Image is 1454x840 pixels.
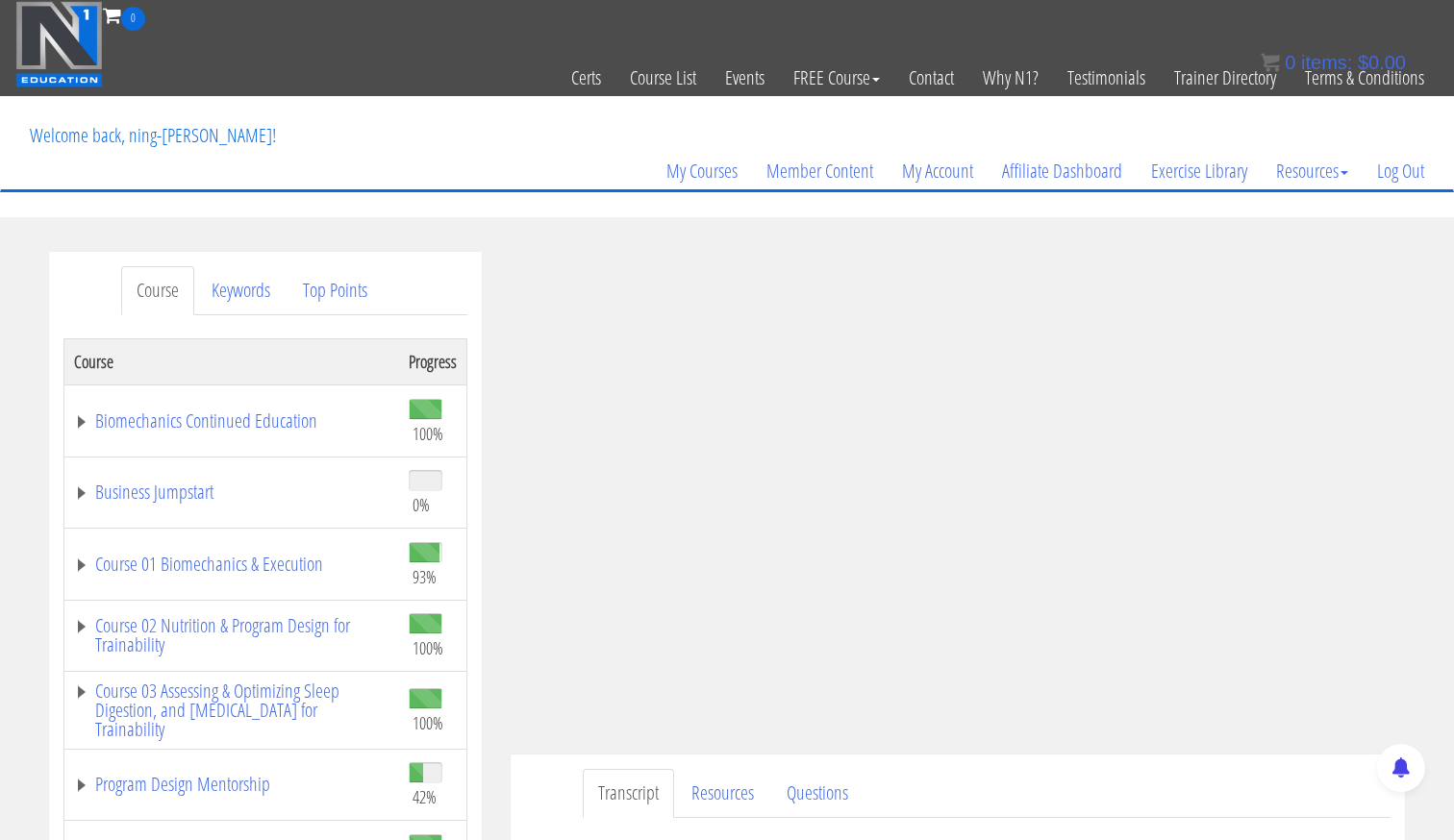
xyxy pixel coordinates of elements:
a: Course [121,266,194,315]
a: Trainer Directory [1160,31,1291,125]
a: Questions [771,769,864,818]
span: 93% [413,566,437,587]
span: 100% [413,423,443,444]
span: 42% [413,786,437,807]
a: Certs [557,31,615,125]
span: 0 [121,7,145,31]
a: Events [711,31,779,125]
span: $ [1358,52,1368,73]
a: Keywords [196,266,286,315]
a: Testimonials [1053,31,1160,125]
span: 0% [413,494,430,515]
span: 100% [413,637,443,658]
span: 0 [1285,52,1295,73]
a: 0 [103,2,145,28]
a: 0 items: $0.00 [1261,52,1406,73]
a: Why N1? [968,31,1053,125]
a: Resources [676,769,769,818]
a: My Courses [652,125,752,217]
th: Progress [399,338,467,384]
a: Program Design Mentorship [74,775,389,794]
a: Top Points [288,266,383,315]
img: icon11.png [1261,53,1280,72]
p: Welcome back, ning-[PERSON_NAME]! [15,97,290,174]
th: Course [64,338,400,384]
a: Course List [615,31,711,125]
a: Transcript [583,769,674,818]
a: Log Out [1363,125,1439,217]
a: Member Content [752,125,888,217]
bdi: 0.00 [1358,52,1406,73]
a: Terms & Conditions [1291,31,1439,125]
a: FREE Course [779,31,894,125]
a: Course 01 Biomechanics & Execution [74,555,389,574]
a: Exercise Library [1137,125,1262,217]
a: Affiliate Dashboard [988,125,1137,217]
a: My Account [888,125,988,217]
a: Biomechanics Continued Education [74,411,389,431]
span: items: [1301,52,1352,73]
a: Contact [894,31,968,125]
a: Course 02 Nutrition & Program Design for Trainability [74,616,389,655]
a: Business Jumpstart [74,482,389,502]
a: Course 03 Assessing & Optimizing Sleep Digestion, and [MEDICAL_DATA] for Trainability [74,681,389,739]
a: Resources [1262,125,1363,217]
img: n1-education [15,1,103,87]
span: 100% [413,712,443,733]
